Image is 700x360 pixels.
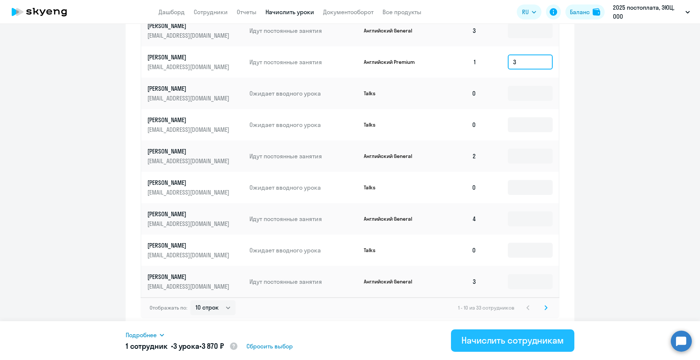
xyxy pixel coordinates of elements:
[159,8,185,16] a: Дашборд
[430,78,482,109] td: 0
[461,334,564,346] div: Начислить сотрудникам
[364,215,420,222] p: Английский General
[147,241,243,259] a: [PERSON_NAME][EMAIL_ADDRESS][DOMAIN_NAME]
[430,140,482,172] td: 2
[265,8,314,16] a: Начислить уроки
[246,342,293,351] span: Сбросить выбор
[522,7,529,16] span: RU
[147,179,243,196] a: [PERSON_NAME][EMAIL_ADDRESS][DOMAIN_NAME]
[147,22,243,40] a: [PERSON_NAME][EMAIL_ADDRESS][DOMAIN_NAME]
[147,273,243,291] a: [PERSON_NAME][EMAIL_ADDRESS][DOMAIN_NAME]
[364,121,420,128] p: Talks
[430,203,482,235] td: 4
[323,8,374,16] a: Документооборот
[147,53,231,61] p: [PERSON_NAME]
[430,15,482,46] td: 3
[147,53,243,71] a: [PERSON_NAME][EMAIL_ADDRESS][DOMAIN_NAME]
[147,157,231,165] p: [EMAIL_ADDRESS][DOMAIN_NAME]
[249,246,358,254] p: Ожидает вводного урока
[570,7,590,16] div: Баланс
[147,84,243,102] a: [PERSON_NAME][EMAIL_ADDRESS][DOMAIN_NAME]
[147,125,231,134] p: [EMAIL_ADDRESS][DOMAIN_NAME]
[458,304,515,311] span: 1 - 10 из 33 сотрудников
[147,147,243,165] a: [PERSON_NAME][EMAIL_ADDRESS][DOMAIN_NAME]
[609,3,694,21] button: 2025 постоплата, ЭЮЦ, ООО
[364,247,420,254] p: Talks
[364,27,420,34] p: Английский General
[147,179,231,187] p: [PERSON_NAME]
[451,329,574,352] button: Начислить сотрудникам
[364,184,420,191] p: Talks
[364,59,420,65] p: Английский Premium
[147,84,231,93] p: [PERSON_NAME]
[430,109,482,140] td: 0
[147,116,231,124] p: [PERSON_NAME]
[430,46,482,78] td: 1
[147,241,231,249] p: [PERSON_NAME]
[202,341,224,351] span: 3 870 ₽
[147,22,231,30] p: [PERSON_NAME]
[593,8,600,16] img: balance
[147,31,231,40] p: [EMAIL_ADDRESS][DOMAIN_NAME]
[249,89,358,97] p: Ожидает вводного урока
[249,27,358,35] p: Идут постоянные занятия
[147,147,231,155] p: [PERSON_NAME]
[613,3,682,21] p: 2025 постоплата, ЭЮЦ, ООО
[364,90,420,97] p: Talks
[249,183,358,192] p: Ожидает вводного урока
[249,277,358,286] p: Идут постоянные занятия
[194,8,228,16] a: Сотрудники
[517,4,541,19] button: RU
[150,304,187,311] span: Отображать по:
[147,210,231,218] p: [PERSON_NAME]
[126,330,157,339] span: Подробнее
[364,153,420,159] p: Английский General
[173,341,199,351] span: 3 урока
[237,8,257,16] a: Отчеты
[249,215,358,223] p: Идут постоянные занятия
[565,4,605,19] button: Балансbalance
[147,94,231,102] p: [EMAIL_ADDRESS][DOMAIN_NAME]
[147,251,231,259] p: [EMAIL_ADDRESS][DOMAIN_NAME]
[147,282,231,291] p: [EMAIL_ADDRESS][DOMAIN_NAME]
[147,210,243,228] a: [PERSON_NAME][EMAIL_ADDRESS][DOMAIN_NAME]
[249,58,358,66] p: Идут постоянные занятия
[126,341,238,352] h5: 1 сотрудник • •
[383,8,421,16] a: Все продукты
[147,220,231,228] p: [EMAIL_ADDRESS][DOMAIN_NAME]
[430,235,482,266] td: 0
[147,188,231,196] p: [EMAIL_ADDRESS][DOMAIN_NAME]
[430,266,482,297] td: 3
[147,116,243,134] a: [PERSON_NAME][EMAIL_ADDRESS][DOMAIN_NAME]
[249,152,358,160] p: Идут постоянные занятия
[249,121,358,129] p: Ожидает вводного урока
[430,172,482,203] td: 0
[147,63,231,71] p: [EMAIL_ADDRESS][DOMAIN_NAME]
[364,278,420,285] p: Английский General
[147,273,231,281] p: [PERSON_NAME]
